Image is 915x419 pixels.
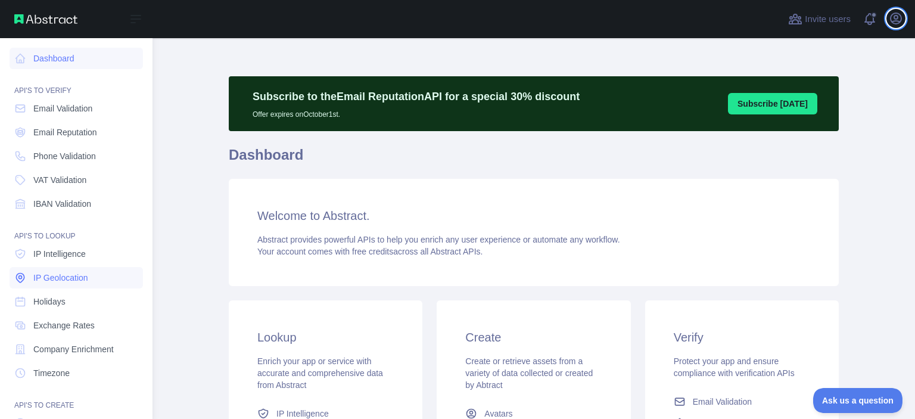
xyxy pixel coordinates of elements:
span: Phone Validation [33,150,96,162]
a: VAT Validation [10,169,143,191]
a: Email Validation [10,98,143,119]
a: Timezone [10,362,143,384]
span: free credits [352,247,393,256]
span: Your account comes with across all Abstract APIs. [257,247,483,256]
h3: Create [465,329,602,346]
button: Invite users [786,10,853,29]
a: Exchange Rates [10,315,143,336]
span: Email Validation [33,103,92,114]
span: IBAN Validation [33,198,91,210]
span: VAT Validation [33,174,86,186]
span: Create or retrieve assets from a variety of data collected or created by Abtract [465,356,593,390]
a: IP Intelligence [10,243,143,265]
span: IP Intelligence [33,248,86,260]
span: Abstract provides powerful APIs to help you enrich any user experience or automate any workflow. [257,235,620,244]
span: Invite users [805,13,851,26]
span: Enrich your app or service with accurate and comprehensive data from Abstract [257,356,383,390]
h3: Verify [674,329,810,346]
div: API'S TO LOOKUP [10,217,143,241]
a: Company Enrichment [10,339,143,360]
span: Timezone [33,367,70,379]
a: Dashboard [10,48,143,69]
a: Email Validation [669,391,815,412]
h3: Welcome to Abstract. [257,207,810,224]
img: Abstract API [14,14,77,24]
h1: Dashboard [229,145,839,174]
span: Email Validation [693,396,752,408]
span: Exchange Rates [33,319,95,331]
a: IBAN Validation [10,193,143,215]
span: Email Reputation [33,126,97,138]
iframe: Toggle Customer Support [813,388,903,413]
a: IP Geolocation [10,267,143,288]
a: Email Reputation [10,122,143,143]
p: Subscribe to the Email Reputation API for a special 30 % discount [253,88,580,105]
button: Subscribe [DATE] [728,93,817,114]
span: Holidays [33,296,66,308]
div: API'S TO CREATE [10,386,143,410]
a: Holidays [10,291,143,312]
span: IP Geolocation [33,272,88,284]
p: Offer expires on October 1st. [253,105,580,119]
div: API'S TO VERIFY [10,72,143,95]
span: Company Enrichment [33,343,114,355]
span: Protect your app and ensure compliance with verification APIs [674,356,795,378]
h3: Lookup [257,329,394,346]
a: Phone Validation [10,145,143,167]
